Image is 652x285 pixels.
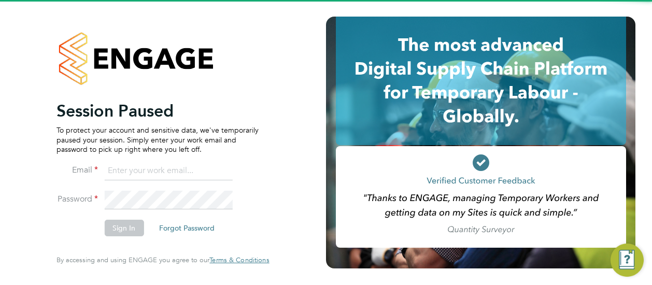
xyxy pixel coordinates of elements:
button: Engage Resource Center [611,244,644,277]
h2: Session Paused [56,101,259,121]
span: By accessing and using ENGAGE you agree to our [56,255,269,264]
p: To protect your account and sensitive data, we've temporarily paused your session. Simply enter y... [56,125,259,154]
input: Enter your work email... [104,162,232,180]
label: Email [56,165,98,176]
label: Password [56,194,98,205]
button: Sign In [104,220,144,236]
a: Terms & Conditions [209,256,269,264]
button: Forgot Password [151,220,223,236]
